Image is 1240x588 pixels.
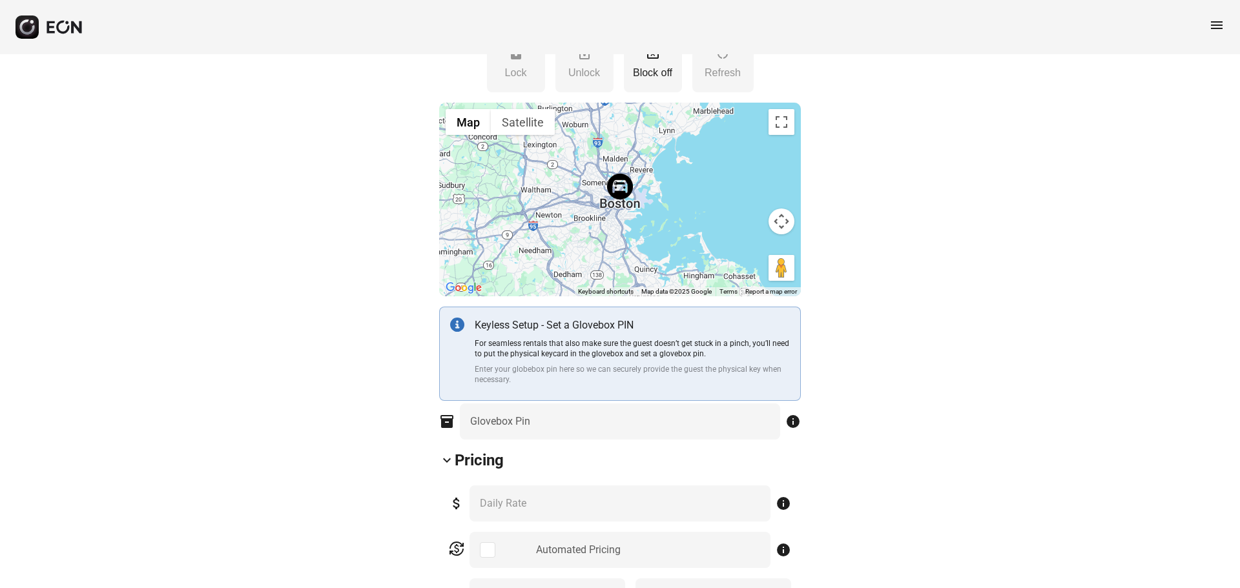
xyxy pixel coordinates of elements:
label: Glovebox Pin [470,414,530,429]
h2: Pricing [455,450,504,471]
button: Show satellite imagery [491,109,555,135]
p: Keyless Setup - Set a Glovebox PIN [475,318,790,333]
button: Map camera controls [769,208,794,234]
a: Open this area in Google Maps (opens a new window) [442,279,485,296]
button: Block off [624,39,682,92]
p: For seamless rentals that also make sure the guest doesn’t get stuck in a pinch, you’ll need to p... [475,338,790,359]
span: Map data ©2025 Google [641,288,712,295]
p: Enter your globebox pin here so we can securely provide the guest the physical key when necessary. [475,364,790,385]
span: menu [1209,17,1224,33]
span: attach_money [449,496,464,511]
span: info [776,496,791,511]
span: info [776,542,791,558]
button: Show street map [446,109,491,135]
span: currency_exchange [449,541,464,556]
button: Drag Pegman onto the map to open Street View [769,255,794,281]
button: Toggle fullscreen view [769,109,794,135]
span: inventory_2 [439,414,455,429]
img: Google [442,279,485,296]
p: Block off [630,65,676,81]
span: keyboard_arrow_down [439,452,455,468]
a: Report a map error [745,288,797,295]
img: info [450,318,464,332]
a: Terms (opens in new tab) [719,288,738,295]
button: Keyboard shortcuts [578,287,634,296]
span: info [785,414,801,429]
div: Automated Pricing [536,542,621,558]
